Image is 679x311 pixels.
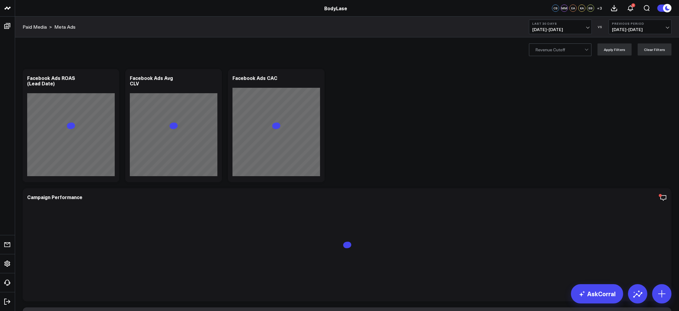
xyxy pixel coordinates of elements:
div: Facebook Ads ROAS (Lead Date) [27,75,75,87]
button: Apply Filters [597,43,632,56]
div: Facebook Ads CAC [232,75,277,81]
a: Paid Media [23,24,47,30]
button: Clear Filters [638,43,671,56]
div: VS [595,25,606,29]
div: KA [578,5,585,12]
div: EA [569,5,577,12]
div: Campaign Performance [27,194,82,200]
div: Facebook Ads Avg CLV [130,75,173,87]
span: [DATE] - [DATE] [612,27,668,32]
div: CS [552,5,559,12]
a: Meta Ads [54,24,75,30]
div: 1 [631,3,635,7]
a: AskCorral [571,284,623,303]
b: Previous Period [612,22,668,25]
div: BB [587,5,594,12]
div: > [23,24,52,30]
b: Last 30 Days [532,22,588,25]
button: +3 [596,5,603,12]
button: Previous Period[DATE]-[DATE] [609,20,671,34]
a: BodyLase [324,5,347,11]
span: [DATE] - [DATE] [532,27,588,32]
div: MM [561,5,568,12]
span: + 3 [597,6,602,10]
button: Last 30 Days[DATE]-[DATE] [529,20,592,34]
